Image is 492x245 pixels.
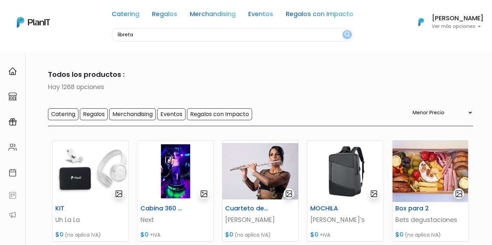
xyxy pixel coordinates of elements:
[115,190,123,198] img: gallery-light
[190,11,236,20] a: Merchandising
[157,108,186,120] input: Eventos
[8,92,17,101] img: marketplace-4ceaa7011d94191e9ded77b95e3339b90024bf715f7c57f8cf31f2d8c509eaba.svg
[306,205,359,212] h6: MOCHILA
[19,69,473,80] p: Todos los productos :
[17,17,50,28] img: PlanIt Logo
[307,140,384,242] a: gallery-light MOCHILA [PERSON_NAME]’s $0 +IVA
[345,31,350,38] img: search_button-432b6d5273f82d61273b3651a40e1bd1b912527efae98b1b7a1b2c0702e16a8d.svg
[393,140,469,202] img: thumb_thumb_1.5_picada_premium.png
[222,140,299,242] a: gallery-light Cuarteto de Jazz [PERSON_NAME] $0 (no aplica IVA)
[235,231,271,238] span: (no aplica IVA)
[140,230,148,239] span: $0
[409,13,484,31] button: PlanIt Logo [PERSON_NAME] Ver más opciones
[152,11,177,20] a: Regalos
[8,168,17,177] img: calendar-87d922413cdce8b2cf7b7f5f62616a5cf9e4887200fb71536465627b3292af00.svg
[391,205,444,212] h6: Box para 2
[8,143,17,151] img: people-662611757002400ad9ed0e3c099ab2801c6687ba6c219adb57efc949bc21e19d.svg
[48,108,78,120] input: Catering
[137,140,214,242] a: gallery-light Cabina 360 Clásica Next $0 +IVA
[136,205,189,212] h6: Cabina 360 Clásica
[8,118,17,126] img: campaigns-02234683943229c281be62815700db0a1741e53638e28bf9629b52c665b00959.svg
[248,11,273,20] a: Eventos
[432,24,484,29] p: Ver más opciones
[395,215,466,224] p: Bets degustaciones
[55,215,126,224] p: Uh La La
[455,190,463,198] img: gallery-light
[8,67,17,75] img: home-e721727adea9d79c4d83392d1f703f7f8bce08238fde08b1acbfd93340b81755.svg
[395,230,403,239] span: $0
[225,230,233,239] span: $0
[8,211,17,219] img: partners-52edf745621dab592f3b2c58e3bca9d71375a7ef29c3b500c9f145b62cc070d4.svg
[432,15,484,22] h6: [PERSON_NAME]
[285,190,293,198] img: gallery-light
[320,231,330,238] span: +IVA
[225,215,296,224] p: [PERSON_NAME]
[310,230,318,239] span: $0
[51,205,104,212] h6: KIT
[19,82,473,92] p: Hay 1268 opciones
[36,7,101,20] div: ¿Necesitás ayuda?
[53,140,129,202] img: thumb_D7057CA4-065F-4FFA-9953-8CF3C5543922.jpeg
[307,140,383,202] img: thumb_image__copia___copia___copia___copia___copia___copia___copia___copia___copia___copia___copi...
[405,231,441,238] span: (no aplica IVA)
[140,215,211,224] p: Next
[109,108,156,120] input: Merchandising
[52,140,129,242] a: gallery-light KIT Uh La La $0 (no aplica IVA)
[221,205,273,212] h6: Cuarteto de Jazz
[286,11,353,20] a: Regalos con Impacto
[65,231,101,238] span: (no aplica IVA)
[138,140,214,202] img: thumb_Lunchera_1__1___copia_-Photoroom_-_2024-08-14T130659.423.jpg
[392,140,469,242] a: gallery-light Box para 2 Bets degustaciones $0 (no aplica IVA)
[8,191,17,200] img: feedback-78b5a0c8f98aac82b08bfc38622c3050aee476f2c9584af64705fc4e61158814.svg
[370,190,378,198] img: gallery-light
[187,108,252,120] input: Regalos con Impacto
[55,230,63,239] span: $0
[222,140,298,202] img: thumb_image__copia___copia___copia___copia___copia___copia___copia___copia___copia___copia___copi...
[414,14,429,30] img: PlanIt Logo
[200,190,208,198] img: gallery-light
[80,108,108,120] input: Regalos
[310,215,381,224] p: [PERSON_NAME]’s
[150,231,160,238] span: +IVA
[112,11,139,20] a: Catering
